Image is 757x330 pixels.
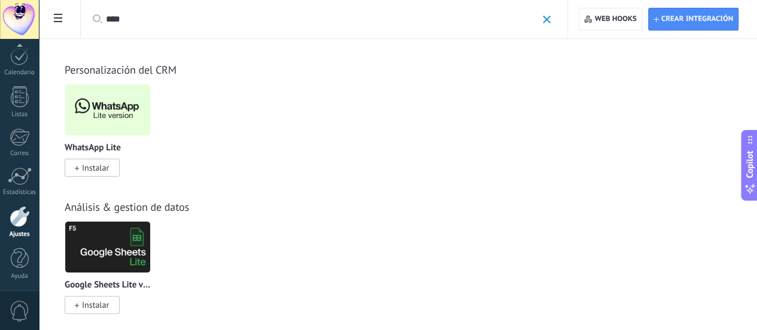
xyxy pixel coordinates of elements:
[65,81,150,139] img: logo_main.png
[2,189,37,196] div: Estadísticas
[2,273,37,280] div: Ayuda
[65,63,177,77] a: Personalización del CRM
[661,14,733,24] span: Crear integración
[744,150,756,178] span: Copilot
[2,69,37,77] div: Calendario
[65,200,189,214] a: Análisis & gestion de datos
[2,231,37,238] div: Ajustes
[82,162,109,173] span: Instalar
[65,280,151,290] p: Google Sheets Lite via Komanda F5
[65,221,160,328] div: Google Sheets Lite via Komanda F5
[595,14,637,24] span: Web hooks
[65,218,150,276] img: logo_main.png
[579,8,642,31] button: Web hooks
[648,8,738,31] button: Crear integración
[82,299,109,310] span: Instalar
[2,111,37,119] div: Listas
[65,84,160,191] div: WhatsApp Lite
[65,143,121,153] p: WhatsApp Lite
[2,150,37,158] div: Correo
